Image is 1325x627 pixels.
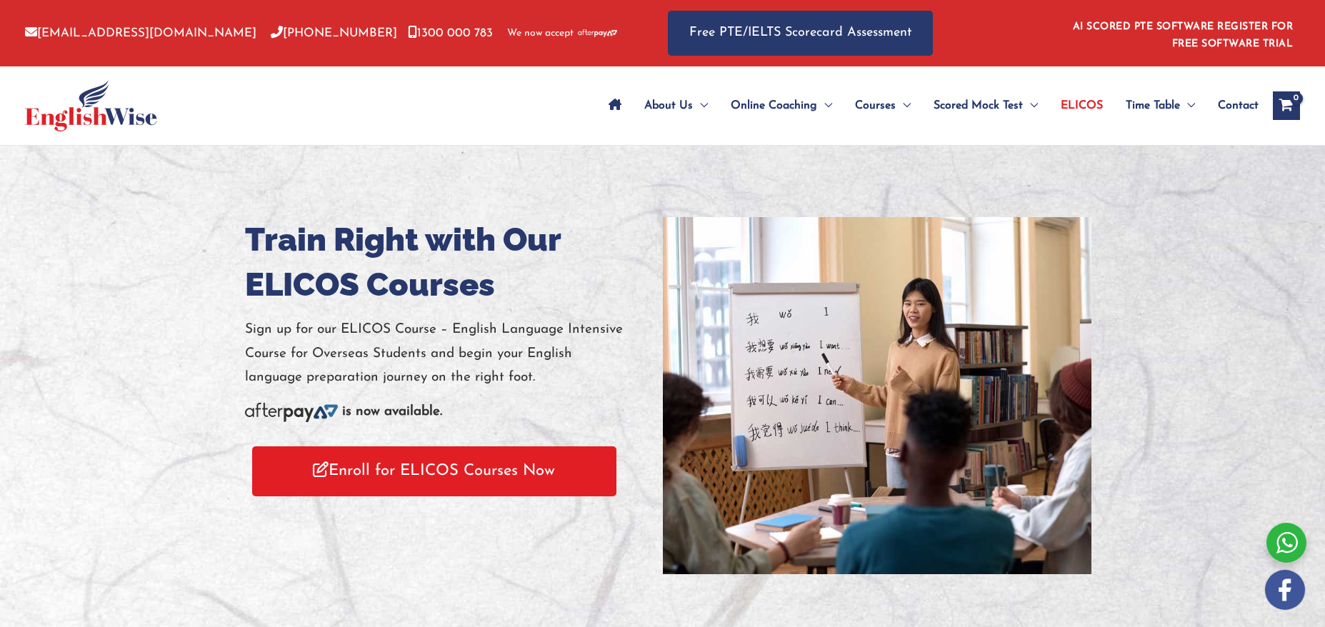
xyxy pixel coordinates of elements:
[271,27,397,39] a: [PHONE_NUMBER]
[1206,81,1259,131] a: Contact
[644,81,693,131] span: About Us
[633,81,719,131] a: About UsMenu Toggle
[668,11,933,56] a: Free PTE/IELTS Scorecard Assessment
[719,81,844,131] a: Online CoachingMenu Toggle
[597,81,1259,131] nav: Site Navigation: Main Menu
[934,81,1023,131] span: Scored Mock Test
[1114,81,1206,131] a: Time TableMenu Toggle
[342,405,442,418] b: is now available.
[922,81,1049,131] a: Scored Mock TestMenu Toggle
[1180,81,1195,131] span: Menu Toggle
[693,81,708,131] span: Menu Toggle
[252,446,616,496] a: Enroll for ELICOS Courses Now
[731,81,817,131] span: Online Coaching
[25,80,157,131] img: cropped-ew-logo
[25,27,256,39] a: [EMAIL_ADDRESS][DOMAIN_NAME]
[1126,81,1180,131] span: Time Table
[1073,21,1294,49] a: AI SCORED PTE SOFTWARE REGISTER FOR FREE SOFTWARE TRIAL
[245,217,652,307] h1: Train Right with Our ELICOS Courses
[245,318,652,389] p: Sign up for our ELICOS Course – English Language Intensive Course for Overseas Students and begin...
[1023,81,1038,131] span: Menu Toggle
[1049,81,1114,131] a: ELICOS
[855,81,896,131] span: Courses
[844,81,922,131] a: CoursesMenu Toggle
[1273,91,1300,120] a: View Shopping Cart, empty
[1218,81,1259,131] span: Contact
[245,403,338,422] img: Afterpay-Logo
[1064,10,1300,56] aside: Header Widget 1
[578,29,617,37] img: Afterpay-Logo
[507,26,574,41] span: We now accept
[408,27,493,39] a: 1300 000 783
[1061,81,1103,131] span: ELICOS
[817,81,832,131] span: Menu Toggle
[896,81,911,131] span: Menu Toggle
[1265,570,1305,610] img: white-facebook.png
